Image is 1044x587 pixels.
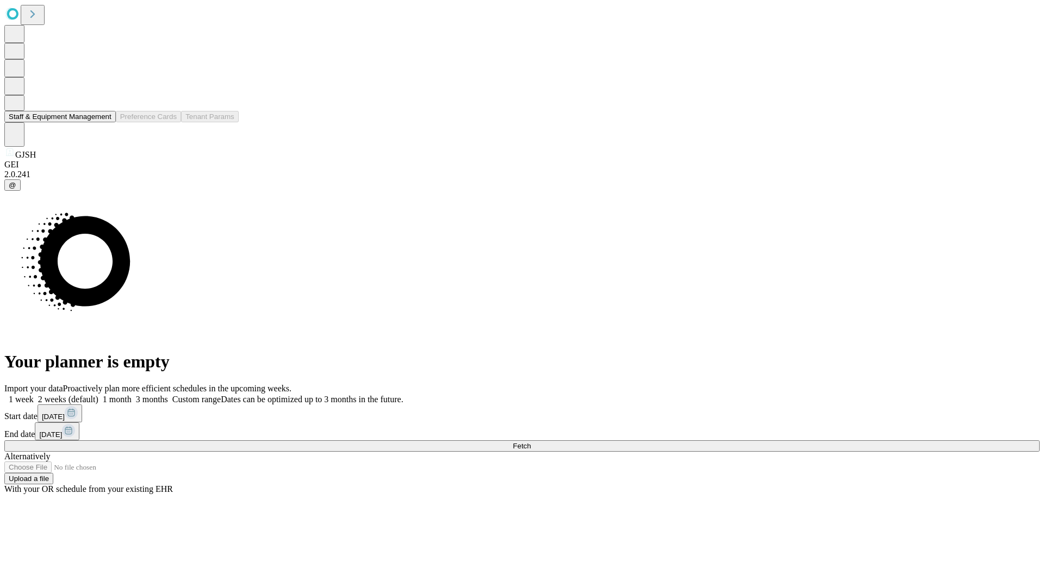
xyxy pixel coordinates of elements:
button: Tenant Params [181,111,239,122]
button: @ [4,179,21,191]
span: Proactively plan more efficient schedules in the upcoming weeks. [63,384,291,393]
h1: Your planner is empty [4,352,1040,372]
span: 1 week [9,395,34,404]
span: Custom range [172,395,221,404]
span: Dates can be optimized up to 3 months in the future. [221,395,403,404]
button: Fetch [4,440,1040,452]
div: End date [4,422,1040,440]
span: @ [9,181,16,189]
span: With your OR schedule from your existing EHR [4,484,173,494]
button: [DATE] [38,404,82,422]
span: Import your data [4,384,63,393]
span: [DATE] [42,413,65,421]
div: GEI [4,160,1040,170]
span: GJSH [15,150,36,159]
div: 2.0.241 [4,170,1040,179]
button: [DATE] [35,422,79,440]
span: 2 weeks (default) [38,395,98,404]
div: Start date [4,404,1040,422]
span: [DATE] [39,430,62,439]
span: Fetch [513,442,531,450]
button: Preference Cards [116,111,181,122]
span: 1 month [103,395,132,404]
button: Staff & Equipment Management [4,111,116,122]
span: 3 months [136,395,168,404]
button: Upload a file [4,473,53,484]
span: Alternatively [4,452,50,461]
